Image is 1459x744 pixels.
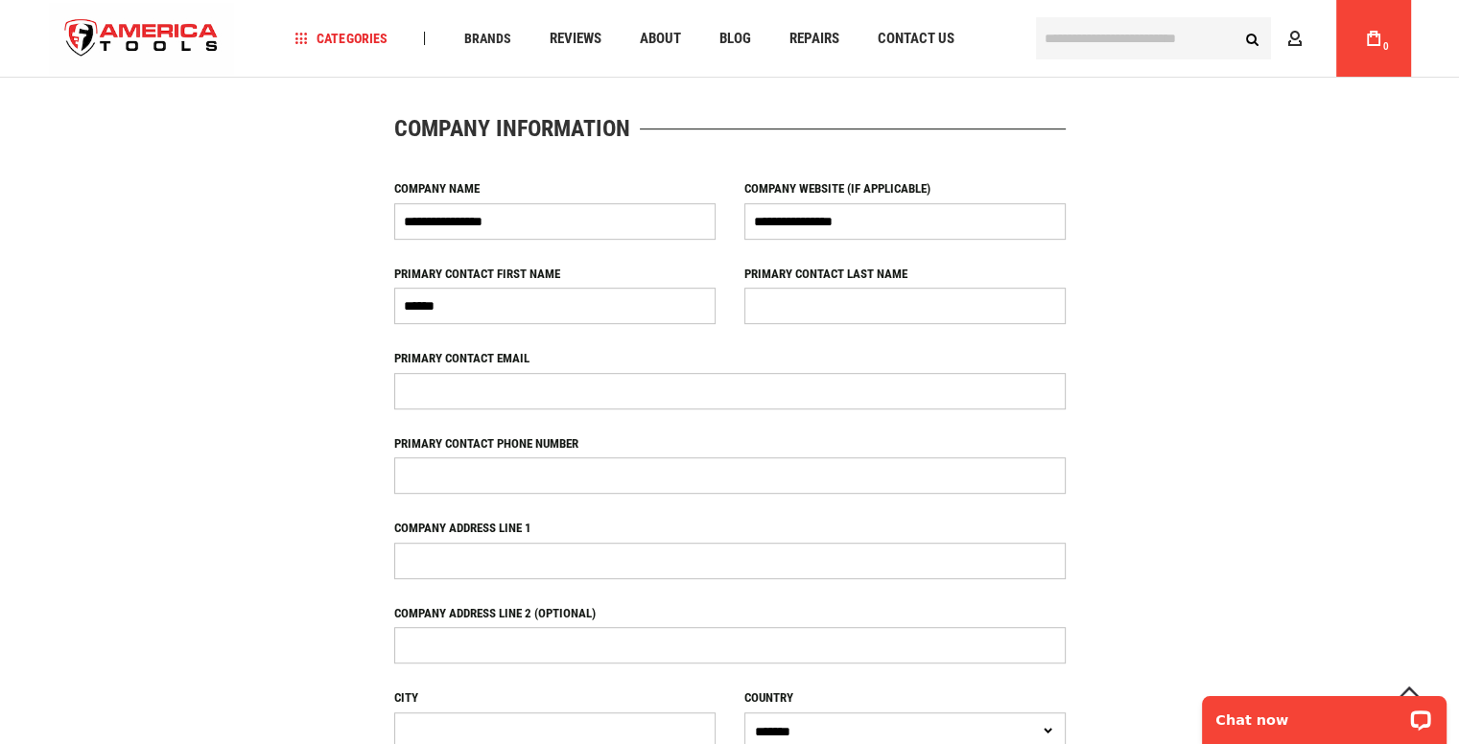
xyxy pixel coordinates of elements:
span: Brands [463,32,510,45]
span: Country [744,690,793,705]
span: Reviews [549,32,600,46]
a: Plumbing Tools [319,85,448,112]
span: About [639,32,680,46]
button: Search [1235,20,1271,57]
span: Ridgid [326,275,369,289]
span: Primary Contact Phone Number [394,436,578,451]
a: Test & Measurements [319,147,488,174]
span: Utility Tools [326,184,423,198]
span: Electrician's Tools [326,123,467,136]
span: Company Address line 2 (optional) [394,606,596,620]
span: City [394,690,418,705]
span: Categories [294,32,387,45]
a: Repairs [780,26,847,52]
img: America Tools [49,3,235,75]
span: Makita [326,367,375,381]
a: Blog [710,26,759,52]
span: [PERSON_NAME] Tools [326,306,477,319]
span: Primary Contact Last Name [744,267,907,281]
a: Makita [319,360,382,387]
a: Utility Tools [319,177,430,204]
span: Company Website (if applicable) [744,181,930,196]
span: Greenleee [326,337,400,350]
a: Categories [286,26,395,52]
a: Electrician's Tools [319,116,474,143]
a: About [630,26,689,52]
iframe: LiveChat chat widget [1189,684,1459,744]
span: Primary Contact First Name [394,267,560,281]
span: Plumbing Tools [326,92,441,105]
span: Company Address line 1 [394,521,531,535]
span: Repairs [788,32,838,46]
h4: Brands [319,236,502,259]
a: Greenleee [319,330,407,357]
a: Ridgid [319,268,376,295]
a: Contact Us [868,26,962,52]
span: Test & Measurements [326,153,482,167]
a: Reviews [540,26,609,52]
span: 0 [1383,41,1389,52]
a: [PERSON_NAME] Tools [319,299,483,326]
a: Brands [455,26,519,52]
span: Contact Us [877,32,953,46]
span: Blog [718,32,750,46]
a: store logo [49,3,235,75]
